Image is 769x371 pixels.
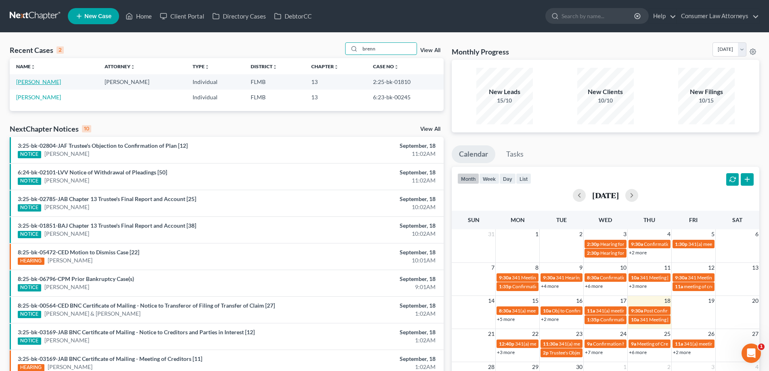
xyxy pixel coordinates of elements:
[631,317,639,323] span: 10a
[678,96,735,105] div: 10/15
[732,216,742,223] span: Sat
[16,63,36,69] a: Nameunfold_more
[452,145,495,163] a: Calendar
[556,275,679,281] span: 341 Hearing for [PERSON_NAME], [GEOGRAPHIC_DATA]
[208,9,270,23] a: Directory Cases
[44,283,89,291] a: [PERSON_NAME]
[675,241,687,247] span: 1:30p
[18,195,196,202] a: 3:25-bk-02785-JAB Chapter 13 Trustee's Final Report and Account [25]
[629,249,647,256] a: +2 more
[18,275,134,282] a: 8:25-bk-06796-CPM Prior Bankruptcy Case(s)
[751,263,759,272] span: 13
[499,145,531,163] a: Tasks
[534,263,539,272] span: 8
[707,296,715,306] span: 19
[575,296,583,306] span: 16
[552,308,633,314] span: Obj to Confirmation [PERSON_NAME]
[575,329,583,339] span: 23
[305,90,367,105] td: 13
[244,74,305,89] td: FLMB
[640,275,705,281] span: 341 Meeting [PERSON_NAME]
[629,349,647,355] a: +6 more
[44,176,89,184] a: [PERSON_NAME]
[666,229,671,239] span: 4
[18,169,167,176] a: 6:24-bk-02101-LVV Notice of Withdrawal of Pleadings [50]
[593,341,738,347] span: Confirmation hearing for [DEMOGRAPHIC_DATA][PERSON_NAME]
[600,275,685,281] span: Confirmation Hearing [PERSON_NAME]
[44,203,89,211] a: [PERSON_NAME]
[619,263,627,272] span: 10
[476,96,533,105] div: 15/10
[541,316,559,322] a: +2 more
[754,229,759,239] span: 6
[689,216,698,223] span: Fri
[18,222,196,229] a: 3:25-bk-01851-BAJ Chapter 13 Trustee's Final Report and Account [38]
[675,341,683,347] span: 11a
[302,283,436,291] div: 9:01AM
[302,230,436,238] div: 10:02AM
[631,275,639,281] span: 10a
[18,151,41,158] div: NOTICE
[512,308,635,314] span: 341(a) meeting for [PERSON_NAME] [PERSON_NAME], Jr.
[122,9,156,23] a: Home
[16,78,61,85] a: [PERSON_NAME]
[18,337,41,345] div: NOTICE
[302,355,436,363] div: September, 18
[631,308,643,314] span: 9:30a
[457,173,479,184] button: month
[98,74,186,89] td: [PERSON_NAME]
[302,336,436,344] div: 1:02AM
[302,142,436,150] div: September, 18
[186,74,244,89] td: Individual
[643,216,655,223] span: Thu
[543,341,558,347] span: 11:30a
[516,173,531,184] button: list
[688,275,753,281] span: 341 Meeting [PERSON_NAME]
[244,90,305,105] td: FLMB
[512,283,647,289] span: Confirmation Hearing for [PERSON_NAME] & [PERSON_NAME]
[302,222,436,230] div: September, 18
[16,94,61,101] a: [PERSON_NAME]
[511,216,525,223] span: Mon
[531,329,539,339] span: 22
[18,142,188,149] a: 3:25-bk-02804-JAF Trustee's Objection to Confirmation of Plan [12]
[479,173,499,184] button: week
[585,283,603,289] a: +6 more
[751,296,759,306] span: 20
[497,349,515,355] a: +3 more
[515,341,618,347] span: 341(a) meeting of creditors for [PERSON_NAME]
[619,329,627,339] span: 24
[707,263,715,272] span: 12
[531,296,539,306] span: 15
[360,43,417,54] input: Search by name...
[18,302,275,309] a: 8:25-bk-00564-CED BNC Certificate of Mailing - Notice to Transferor of Filing of Transfer of Clai...
[631,341,636,347] span: 9a
[592,191,619,199] h2: [DATE]
[640,317,705,323] span: 341 Meeting [PERSON_NAME]
[186,90,244,105] td: Individual
[675,275,687,281] span: 9:30a
[31,65,36,69] i: unfold_more
[48,363,92,371] a: [PERSON_NAME]
[487,296,495,306] span: 14
[18,311,41,318] div: NOTICE
[512,275,577,281] span: 341 Meeting [PERSON_NAME]
[251,63,277,69] a: Districtunfold_more
[578,229,583,239] span: 2
[82,125,91,132] div: 10
[710,229,715,239] span: 5
[556,216,567,223] span: Tue
[311,63,339,69] a: Chapterunfold_more
[302,302,436,310] div: September, 18
[549,350,629,356] span: Trustee's Objection [PERSON_NAME]
[577,87,634,96] div: New Clients
[302,256,436,264] div: 10:01AM
[302,203,436,211] div: 10:02AM
[742,344,761,363] iframe: Intercom live chat
[302,328,436,336] div: September, 18
[334,65,339,69] i: unfold_more
[541,283,559,289] a: +4 more
[497,316,515,322] a: +5 more
[663,296,671,306] span: 18
[272,65,277,69] i: unfold_more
